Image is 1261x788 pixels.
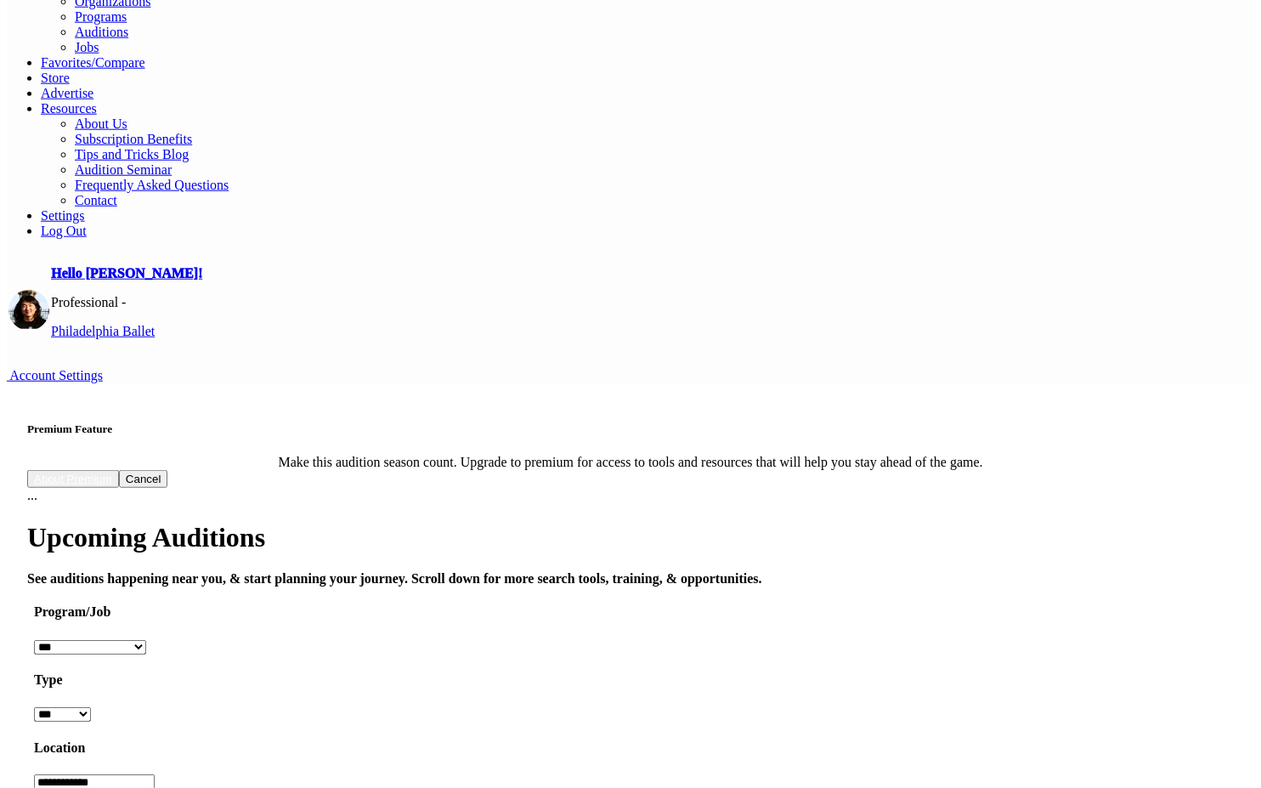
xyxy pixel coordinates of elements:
[75,116,127,131] a: About Us
[41,86,93,100] a: Advertise
[27,571,1234,587] h4: See auditions happening near you, & start planning your journey. Scroll down for more search tool...
[75,132,192,146] a: Subscription Benefits
[75,178,229,192] a: Frequently Asked Questions
[34,604,1227,620] h4: Program/Job
[41,71,70,85] a: Store
[75,162,172,177] a: Audition Seminar
[41,208,85,223] a: Settings
[34,740,1227,756] h4: Location
[34,473,112,485] a: About Premium
[51,324,155,338] a: Philadelphia Ballet
[75,193,117,207] a: Contact
[27,455,1234,470] div: Make this audition season count. Upgrade to premium for access to tools and resources that will h...
[34,672,1227,688] h4: Type
[9,368,103,383] span: Account Settings
[75,25,128,39] a: Auditions
[8,290,49,329] img: profile picture
[7,368,103,383] a: Account Settings
[75,9,127,24] a: Programs
[41,224,87,238] a: Log Out
[27,422,1234,436] h5: Premium Feature
[41,116,1254,208] ul: Resources
[51,295,118,309] span: Professional
[41,101,97,116] a: Resources
[119,470,168,488] button: Cancel
[122,295,126,309] span: -
[75,40,99,54] a: Jobs
[27,488,1234,503] div: ...
[51,266,202,281] a: Hello [PERSON_NAME]!
[41,55,145,70] a: Favorites/Compare
[75,147,189,162] a: Tips and Tricks Blog
[27,522,1234,553] h1: Upcoming Auditions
